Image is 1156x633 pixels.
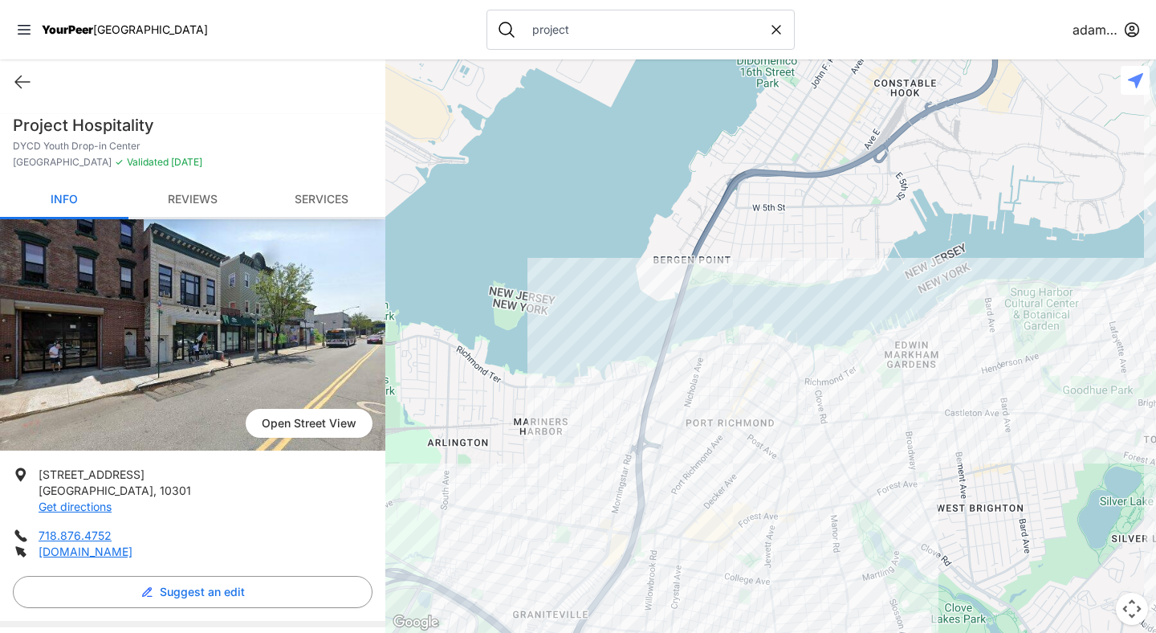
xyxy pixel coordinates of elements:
[13,156,112,169] span: [GEOGRAPHIC_DATA]
[389,612,442,633] a: Open this area in Google Maps (opens a new window)
[39,484,153,497] span: [GEOGRAPHIC_DATA]
[39,529,112,542] a: 718.876.4752
[153,484,157,497] span: ,
[39,468,144,481] span: [STREET_ADDRESS]
[127,156,169,168] span: Validated
[13,140,372,153] p: DYCD Youth Drop-in Center
[1073,20,1117,39] span: adamabard
[39,500,112,513] a: Get directions
[389,612,442,633] img: Google
[42,25,208,35] a: YourPeer[GEOGRAPHIC_DATA]
[160,584,245,600] span: Suggest an edit
[13,114,372,137] h1: Project Hospitality
[128,182,257,219] a: Reviews
[1073,20,1140,39] button: adamabard
[169,156,202,168] span: [DATE]
[42,22,93,36] span: YourPeer
[257,182,385,219] a: Services
[523,22,768,38] input: Search
[115,156,124,169] span: ✓
[93,22,208,36] span: [GEOGRAPHIC_DATA]
[160,484,191,497] span: 10301
[1116,593,1148,625] button: Map camera controls
[39,545,132,558] a: [DOMAIN_NAME]
[246,409,372,438] span: Open Street View
[13,576,372,608] button: Suggest an edit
